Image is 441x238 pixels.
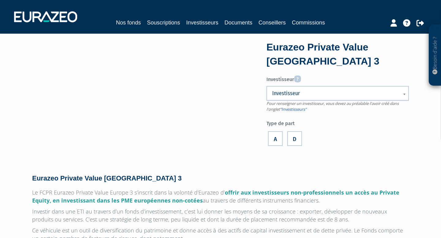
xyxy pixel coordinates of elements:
[266,73,409,83] label: Investisseur
[287,131,302,146] label: D
[32,189,399,204] span: offrir aux investisseurs non-professionnels un accès au Private Equity, en investissant dans les ...
[266,40,409,68] div: Eurazeo Private Value [GEOGRAPHIC_DATA] 3
[32,188,409,204] p: Le FCPR Eurazeo Private Value Europe 3 s’inscrit dans la volonté d'Eurazeo d’ au travers de diffé...
[258,18,286,27] a: Conseillers
[14,11,77,22] img: 1732889491-logotype_eurazeo_blanc_rvb.png
[280,106,307,112] a: "Investisseurs"
[266,118,409,127] label: Type de part
[224,18,252,27] a: Documents
[272,90,395,97] span: Investisseur
[432,28,439,83] p: Besoin d'aide ?
[32,207,409,223] p: Investir dans une ETI au travers d’un fonds d’investissement, c’est lui donner les moyens de sa c...
[266,101,399,112] span: Pour renseigner un investisseur, vous devez au préalable l'avoir créé dans l'onglet
[32,175,409,182] h4: Eurazeo Private Value [GEOGRAPHIC_DATA] 3
[116,18,141,28] a: Nos fonds
[32,43,249,165] iframe: YouTube video player
[147,18,180,27] a: Souscriptions
[268,131,283,146] label: A
[186,18,218,27] a: Investisseurs
[292,18,325,27] a: Commissions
